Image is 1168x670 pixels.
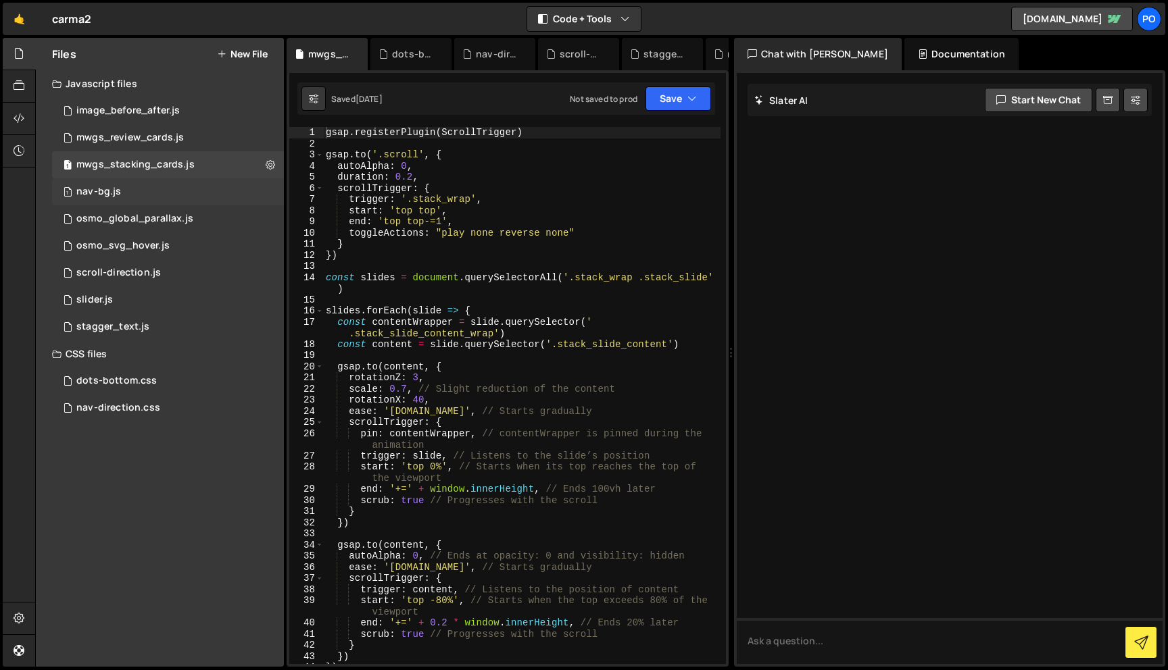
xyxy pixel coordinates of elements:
div: 16261/45261.js [52,259,284,286]
div: scroll-direction.js [76,267,161,279]
button: Start new chat [985,88,1092,112]
div: 16261/43906.js [52,286,284,313]
div: nav-bg.js [727,47,771,61]
div: 22 [289,384,324,395]
div: 17 [289,317,324,339]
div: 13 [289,261,324,272]
div: nav-bg.js [76,186,121,198]
div: mwgs_stacking_cards.js [308,47,351,61]
h2: Files [52,47,76,61]
div: 31 [289,506,324,517]
div: mwgs_stacking_cards.js [76,159,195,171]
div: scroll-direction.js [560,47,603,61]
div: 42 [289,640,324,651]
div: Chat with [PERSON_NAME] [734,38,902,70]
div: 11 [289,238,324,250]
div: 34 [289,540,324,551]
div: 29 [289,484,324,495]
div: 4 [289,161,324,172]
div: 23 [289,394,324,406]
a: [DOMAIN_NAME] [1011,7,1133,31]
div: 10 [289,228,324,239]
div: 3 [289,149,324,161]
div: slider.js [76,294,113,306]
a: Po [1137,7,1161,31]
div: carma2 [52,11,91,27]
div: 43 [289,651,324,663]
div: 8 [289,205,324,217]
div: 32 [289,517,324,529]
div: 15 [289,294,324,306]
div: 2 [289,138,324,150]
div: nav-direction.css [76,402,160,414]
div: Not saved to prod [570,93,637,105]
div: Documentation [904,38,1019,70]
button: New File [217,49,268,59]
div: stagger_text.js [76,321,149,333]
div: stagger_text.js [643,47,687,61]
span: 1 [64,188,72,199]
div: 24 [289,406,324,417]
h2: Slater AI [754,94,808,107]
div: image_before_after.js [76,105,180,117]
div: 16261/45257.js [52,178,284,205]
div: 5 [289,172,324,183]
div: 26 [289,428,324,450]
div: Javascript files [36,70,284,97]
div: 33 [289,528,324,540]
div: 38 [289,584,324,596]
div: 18 [289,339,324,351]
div: 16261/43863.js [52,205,284,232]
div: 16261/43881.css [52,367,284,394]
div: 28 [289,461,324,484]
div: 40 [289,617,324,629]
div: 37 [289,573,324,584]
div: 21 [289,372,324,384]
div: 6 [289,183,324,195]
div: 39 [289,595,324,617]
div: CSS files [36,340,284,367]
div: 14 [289,272,324,294]
div: Saved [331,93,383,105]
button: Code + Tools [527,7,641,31]
div: 12 [289,250,324,261]
div: 16261/43883.js [52,97,284,124]
div: 41 [289,629,324,640]
div: 25 [289,417,324,428]
div: 7 [289,194,324,205]
div: 9 [289,216,324,228]
div: osmo_svg_hover.js [76,240,170,252]
div: 19 [289,350,324,361]
div: 36 [289,562,324,573]
div: 16261/43941.js [52,124,284,151]
div: 27 [289,450,324,462]
div: 16261/43873.js [52,232,284,259]
div: 16261/45262.css [52,394,284,421]
button: Save [646,86,711,111]
span: 1 [64,161,72,172]
div: nav-direction.css [476,47,519,61]
div: osmo_global_parallax.js [76,213,193,225]
div: 35 [289,550,324,562]
div: 16261/43862.js [52,313,284,340]
div: 20 [289,361,324,373]
div: 16261/43935.js [52,151,284,178]
div: mwgs_review_cards.js [76,132,184,144]
div: [DATE] [356,93,383,105]
div: 30 [289,495,324,507]
div: 1 [289,127,324,138]
div: dots-bottom.css [76,375,157,387]
a: 🤙 [3,3,36,35]
div: dots-bottom.css [392,47,435,61]
div: 16 [289,305,324,317]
